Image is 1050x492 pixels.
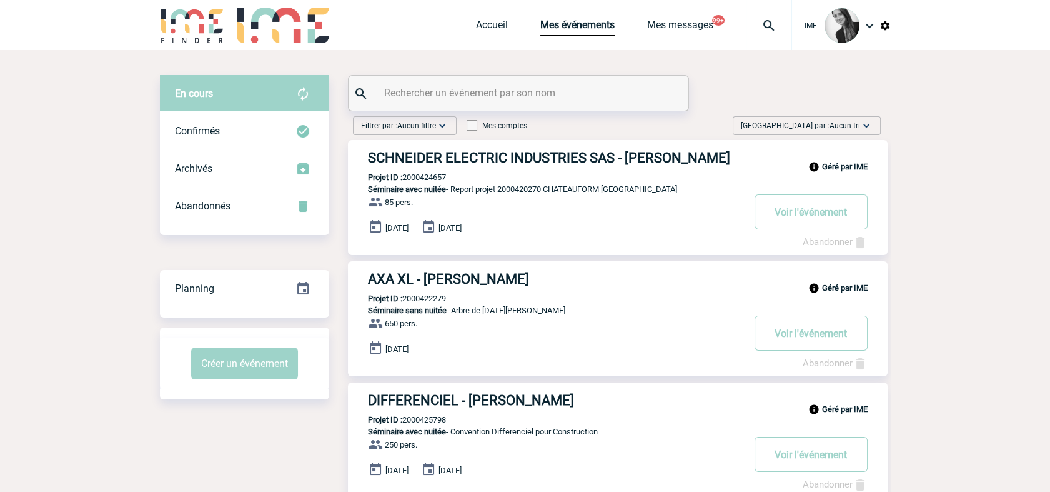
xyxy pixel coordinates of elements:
div: Retrouvez ici tous vos évènements avant confirmation [160,75,329,113]
h3: SCHNEIDER ELECTRIC INDUSTRIES SAS - [PERSON_NAME] [368,150,743,166]
a: Planning [160,269,329,306]
a: Abandonner [803,479,868,490]
img: info_black_24dp.svg [808,283,820,294]
span: Abandonnés [175,200,230,212]
a: Abandonner [803,358,868,369]
button: Voir l'événement [755,437,868,472]
button: Voir l'événement [755,316,868,351]
button: 99+ [712,15,725,26]
b: Projet ID : [368,415,402,424]
a: DIFFERENCIEL - [PERSON_NAME] [348,393,888,408]
a: Abandonner [803,236,868,248]
img: 101050-0.jpg [825,8,859,43]
span: Aucun tri [830,121,860,130]
span: 85 pers. [385,198,413,207]
span: [DATE] [385,466,409,475]
a: Accueil [476,19,508,36]
b: Projet ID : [368,294,402,303]
a: AXA XL - [PERSON_NAME] [348,271,888,287]
span: [DATE] [385,344,409,354]
b: Géré par IME [822,162,868,171]
p: 2000425798 [348,415,446,424]
input: Rechercher un événement par son nom [381,84,659,102]
img: baseline_expand_more_white_24dp-b.png [436,119,448,132]
span: En cours [175,88,213,99]
h3: AXA XL - [PERSON_NAME] [368,271,743,287]
span: Séminaire avec nuitée [368,427,446,436]
p: - Convention Differenciel pour Construction [348,427,743,436]
span: Confirmés [175,125,220,137]
span: Aucun filtre [397,121,436,130]
button: Créer un événement [191,348,298,379]
p: - Report projet 2000420270 CHATEAUFORM [GEOGRAPHIC_DATA] [348,184,743,194]
label: Mes comptes [467,121,527,130]
span: 650 pers. [385,319,417,328]
span: Filtrer par : [361,119,436,132]
p: 2000424657 [348,173,446,182]
b: Projet ID : [368,173,402,182]
span: 250 pers. [385,440,417,449]
span: Séminaire avec nuitée [368,184,446,194]
span: [DATE] [438,466,462,475]
a: SCHNEIDER ELECTRIC INDUSTRIES SAS - [PERSON_NAME] [348,150,888,166]
span: Archivés [175,163,212,174]
span: IME [805,21,817,30]
div: Retrouvez ici tous vos événements annulés [160,188,329,225]
span: [DATE] [438,223,462,233]
a: Mes événements [540,19,615,36]
span: Planning [175,283,214,294]
span: Séminaire sans nuitée [368,306,447,315]
h3: DIFFERENCIEL - [PERSON_NAME] [368,393,743,408]
div: Retrouvez ici tous vos événements organisés par date et état d'avancement [160,270,329,308]
p: 2000422279 [348,294,446,303]
span: [GEOGRAPHIC_DATA] par : [741,119,860,132]
a: Mes messages [647,19,713,36]
p: - Arbre de [DATE][PERSON_NAME] [348,306,743,315]
span: [DATE] [385,223,409,233]
img: baseline_expand_more_white_24dp-b.png [860,119,873,132]
img: info_black_24dp.svg [808,404,820,415]
img: IME-Finder [160,8,225,43]
div: Retrouvez ici tous les événements que vous avez décidé d'archiver [160,150,329,188]
img: info_black_24dp.svg [808,161,820,173]
b: Géré par IME [822,283,868,293]
b: Géré par IME [822,404,868,414]
button: Voir l'événement [755,194,868,229]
